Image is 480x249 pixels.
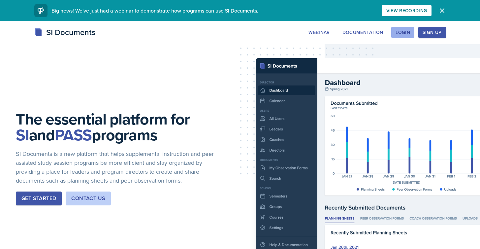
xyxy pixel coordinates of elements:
button: View Recording [382,5,432,16]
button: Login [391,27,414,38]
button: Documentation [338,27,388,38]
div: Sign Up [423,30,441,35]
div: Documentation [342,30,383,35]
div: Contact Us [71,195,105,202]
button: Contact Us [66,192,111,205]
div: Get Started [21,195,56,202]
div: View Recording [386,8,427,13]
button: Webinar [304,27,334,38]
span: Big news! We've just had a webinar to demonstrate how programs can use SI Documents. [51,7,258,14]
button: Sign Up [418,27,446,38]
div: Webinar [308,30,330,35]
button: Get Started [16,192,62,205]
div: Login [396,30,410,35]
div: SI Documents [34,26,95,38]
